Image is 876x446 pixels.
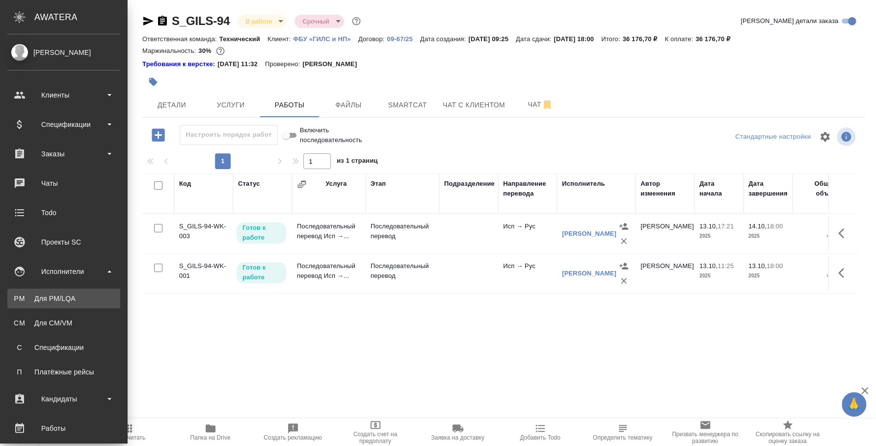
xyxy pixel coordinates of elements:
p: 13.10, [699,223,717,230]
td: S_GILS-94-WK-003 [174,217,233,251]
span: Создать счет на предоплату [340,431,411,445]
div: Направление перевода [503,179,552,198]
div: Код [179,179,191,189]
p: Технический [219,35,267,43]
td: [PERSON_NAME] [636,256,694,291]
span: Детали [148,99,195,111]
span: [PERSON_NAME] детали заказа [741,16,838,26]
button: Добавить Todo [499,419,582,446]
p: 2025 [748,231,788,241]
span: 🙏 [846,394,862,415]
span: Определить тематику [593,434,652,441]
button: Заявка на доставку [417,419,499,446]
div: Дата начала [699,179,739,198]
button: Скопировать ссылку [157,15,168,27]
p: [DATE] 09:25 [468,35,516,43]
span: Пересчитать [110,434,145,441]
p: 2025 [699,231,739,241]
div: Исполнитель может приступить к работе [236,261,287,284]
p: 2025 [699,271,739,281]
button: Скопировать ссылку на оценку заказа [746,419,829,446]
span: из 1 страниц [337,155,378,169]
button: Создать счет на предоплату [334,419,417,446]
p: 30% [198,47,213,54]
span: Услуги [207,99,254,111]
button: Назначить [616,219,631,234]
div: Проекты SC [7,235,120,249]
button: Удалить [616,273,631,288]
p: час [797,231,837,241]
a: ССпецификации [7,338,120,357]
span: Заявка на доставку [431,434,484,441]
p: Дата сдачи: [516,35,554,43]
p: Дата создания: [420,35,468,43]
button: 21000.00 RUB; [214,45,227,57]
button: Создать рекламацию [252,419,334,446]
a: [PERSON_NAME] [562,270,616,277]
button: 🙏 [842,392,866,417]
div: Исполнители [7,264,120,279]
p: Готов к работе [242,263,280,282]
div: В работе [238,15,287,28]
button: Скопировать ссылку для ЯМессенджера [142,15,154,27]
p: 2025 [748,271,788,281]
div: AWATERA [34,7,128,27]
button: Здесь прячутся важные кнопки [832,261,856,285]
td: [PERSON_NAME] [636,217,694,251]
button: Здесь прячутся важные кнопки [832,222,856,245]
span: Включить последовательность [300,125,372,145]
div: Исполнитель может приступить к работе [236,222,287,245]
p: 3 [797,261,837,271]
a: ППлатёжные рейсы [7,362,120,382]
p: Ответственная команда: [142,35,219,43]
div: Кандидаты [7,392,120,406]
p: 18:00 [767,223,783,230]
div: Работы [7,421,120,436]
p: Клиент: [267,35,293,43]
p: Маржинальность: [142,47,198,54]
td: Последовательный перевод Исп →... [292,217,366,251]
span: Smartcat [384,99,431,111]
td: S_GILS-94-WK-001 [174,256,233,291]
button: Определить тематику [582,419,664,446]
button: Доп статусы указывают на важность/срочность заказа [350,15,363,27]
p: час [797,271,837,281]
p: Проверено: [265,59,303,69]
div: Для CM/VM [12,318,115,328]
button: Призвать менеджера по развитию [664,419,746,446]
span: Скопировать ссылку на оценку заказа [752,431,823,445]
a: [PERSON_NAME] [562,230,616,237]
div: Спецификации [7,117,120,132]
div: Исполнитель [562,179,605,189]
button: Папка на Drive [169,419,252,446]
a: Проекты SC [2,230,125,254]
p: Итого: [601,35,622,43]
p: 17:21 [717,223,734,230]
span: Настроить таблицу [813,125,837,149]
div: Заказы [7,147,120,161]
button: Удалить [616,234,631,248]
div: split button [733,129,813,145]
p: Договор: [358,35,387,43]
p: 13.10, [699,262,717,270]
span: Папка на Drive [190,434,231,441]
a: Todo [2,200,125,225]
div: В работе [294,15,344,28]
button: Добавить работу [145,125,172,145]
a: Чаты [2,171,125,196]
button: Срочный [299,17,332,25]
a: CMДля CM/VM [7,313,120,333]
div: Автор изменения [640,179,690,198]
span: Чат с клиентом [443,99,505,111]
p: 3 [797,222,837,231]
span: Файлы [325,99,372,111]
span: Посмотреть информацию [837,127,857,146]
div: Подразделение [444,179,495,189]
p: [PERSON_NAME] [302,59,364,69]
svg: Отписаться [541,99,553,111]
p: Готов к работе [242,223,280,243]
a: PMДля PM/LQA [7,289,120,308]
div: Общий объем [797,179,837,198]
button: Пересчитать [87,419,169,446]
p: [DATE] 18:00 [554,35,601,43]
